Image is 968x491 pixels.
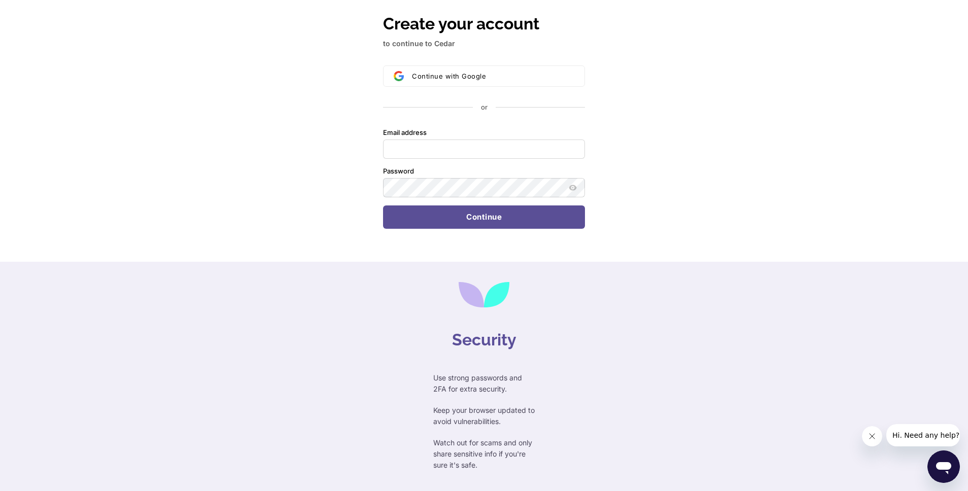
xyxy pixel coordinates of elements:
[383,167,414,176] label: Password
[383,128,427,137] label: Email address
[394,71,404,81] img: Sign in with Google
[481,103,488,112] p: or
[452,328,516,352] h4: Security
[412,72,486,80] span: Continue with Google
[862,426,882,446] iframe: Close message
[433,405,535,427] p: Keep your browser updated to avoid vulnerabilities.
[886,424,960,446] iframe: Message from company
[433,437,535,471] p: Watch out for scams and only share sensitive info if you're sure it's safe.
[383,65,585,87] button: Sign in with GoogleContinue with Google
[927,450,960,483] iframe: Button to launch messaging window
[383,205,585,229] button: Continue
[383,38,585,49] p: to continue to Cedar
[383,12,585,36] h1: Create your account
[567,182,579,194] button: Show password
[433,372,535,395] p: Use strong passwords and 2FA for extra security.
